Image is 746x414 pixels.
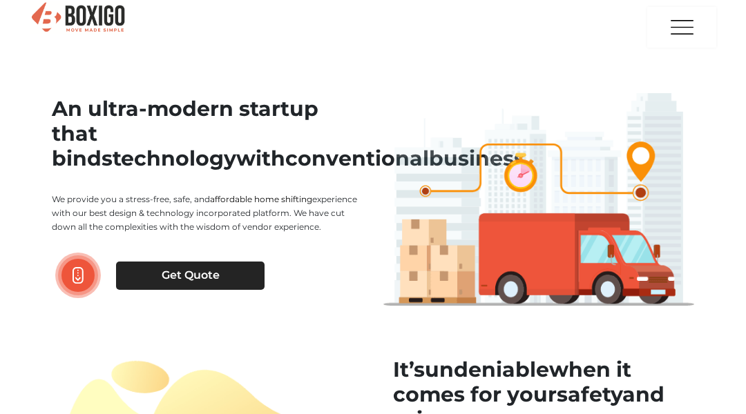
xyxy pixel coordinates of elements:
a: affordable home shifting [210,194,312,204]
span: conventional [285,146,429,171]
p: We provide you a stress-free, safe, and experience with our best design & technology incorporated... [52,193,363,234]
img: boxigo_packers_and_movers_scroll [73,267,84,284]
span: undeniable [425,357,549,382]
span: technology [113,146,236,171]
img: menu [668,8,696,47]
span: safety [557,382,622,407]
img: boxigo_aboutus_truck_nav [383,93,694,306]
a: Get Quote [116,262,265,290]
h1: An ultra-modern startup that binds with business [52,97,363,171]
img: Boxigo [30,1,126,34]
